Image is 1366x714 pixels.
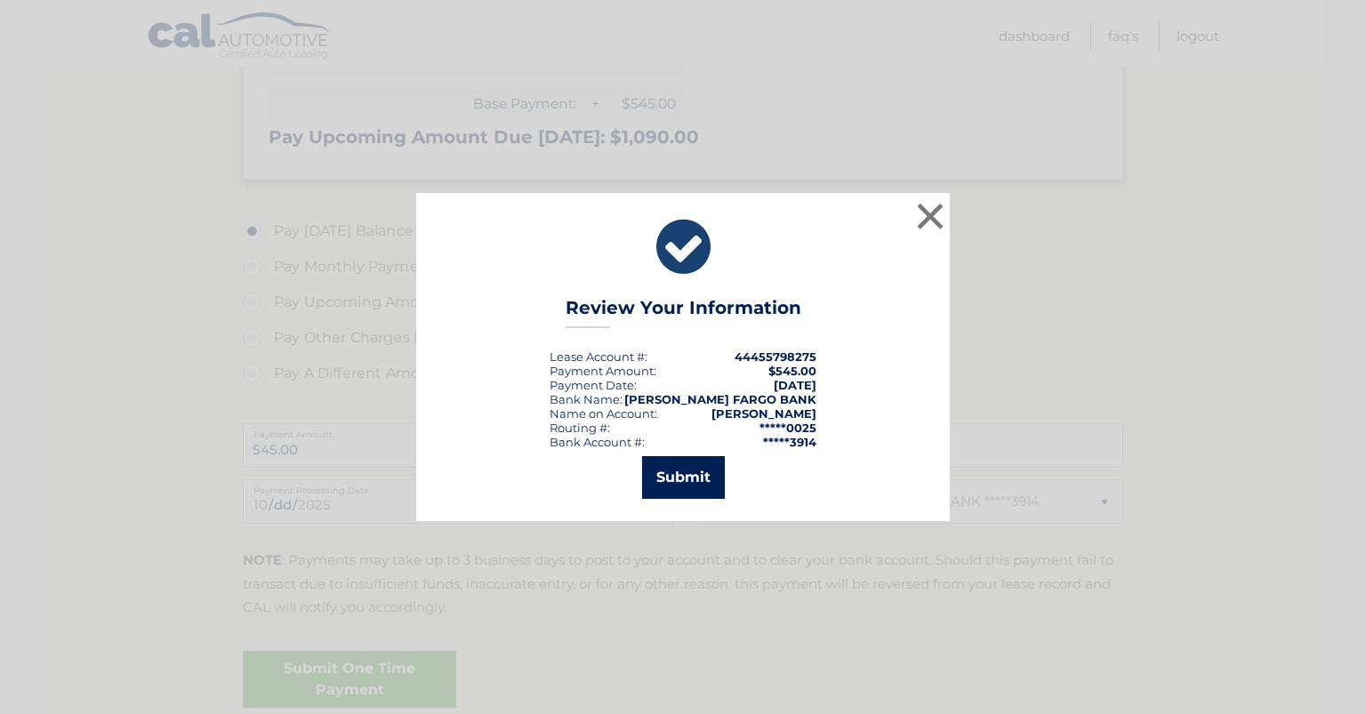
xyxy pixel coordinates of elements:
div: Bank Name: [550,392,623,406]
h3: Review Your Information [566,297,801,328]
div: Bank Account #: [550,435,645,449]
strong: [PERSON_NAME] FARGO BANK [624,392,816,406]
strong: 44455798275 [735,349,816,364]
div: Name on Account: [550,406,657,421]
strong: [PERSON_NAME] [711,406,816,421]
button: Submit [642,456,725,499]
span: Payment Date [550,378,634,392]
div: Routing #: [550,421,610,435]
span: $545.00 [768,364,816,378]
div: Payment Amount: [550,364,656,378]
button: × [912,198,948,234]
div: Lease Account #: [550,349,647,364]
div: : [550,378,637,392]
span: [DATE] [774,378,816,392]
